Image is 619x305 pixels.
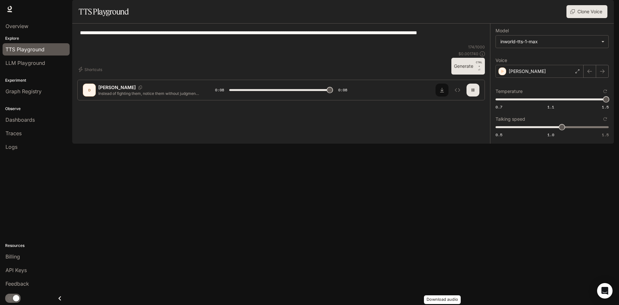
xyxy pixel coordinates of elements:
[496,104,502,110] span: 0.7
[602,104,609,110] span: 1.5
[547,104,554,110] span: 1.1
[496,117,525,121] p: Talking speed
[98,84,136,91] p: [PERSON_NAME]
[468,44,485,50] p: 174 / 1000
[476,60,482,72] p: ⏎
[547,132,554,137] span: 1.0
[602,132,609,137] span: 1.5
[436,84,448,97] button: Download audio
[496,28,509,33] p: Model
[509,68,546,75] p: [PERSON_NAME]
[79,5,129,18] h1: TTS Playground
[602,88,609,95] button: Reset to default
[424,295,461,304] div: Download audio
[496,58,507,63] p: Voice
[98,91,200,96] p: Instead of fighting them, notice them without judgment. Say to yourself, “there’s that thought ag...
[338,87,347,93] span: 0:08
[496,89,523,94] p: Temperature
[496,132,502,137] span: 0.5
[597,283,613,299] div: Open Intercom Messenger
[496,36,608,48] div: inworld-tts-1-max
[500,38,598,45] div: inworld-tts-1-max
[84,85,94,95] div: D
[77,64,105,75] button: Shortcuts
[451,84,464,97] button: Inspect
[451,58,485,75] button: GenerateCTRL +⏎
[136,86,145,89] button: Copy Voice ID
[566,5,607,18] button: Clone Voice
[602,116,609,123] button: Reset to default
[476,60,482,68] p: CTRL +
[458,51,478,56] p: $ 0.001740
[215,87,224,93] span: 0:08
